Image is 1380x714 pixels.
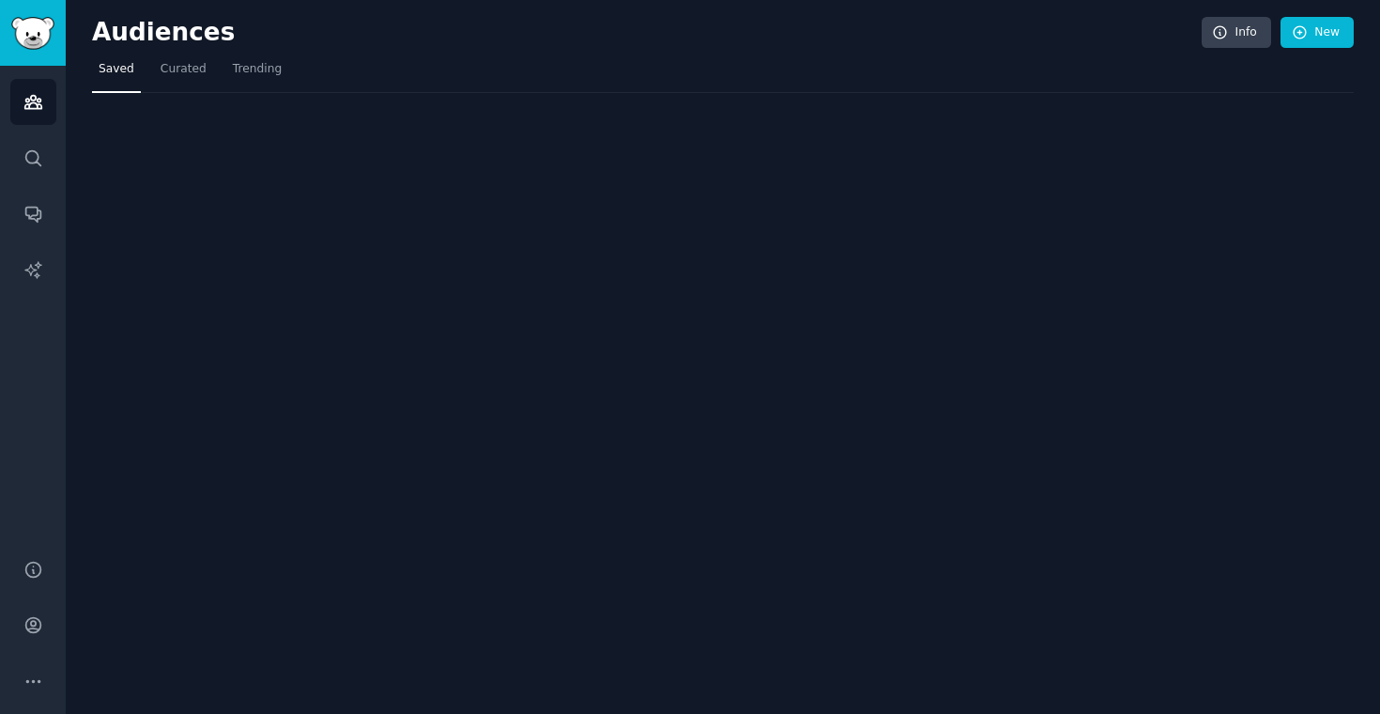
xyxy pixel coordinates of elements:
a: Curated [154,54,213,93]
img: GummySearch logo [11,17,54,50]
a: Info [1202,17,1271,49]
span: Trending [233,61,282,78]
a: New [1280,17,1354,49]
a: Trending [226,54,288,93]
a: Saved [92,54,141,93]
span: Curated [161,61,207,78]
span: Saved [99,61,134,78]
h2: Audiences [92,18,1202,48]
